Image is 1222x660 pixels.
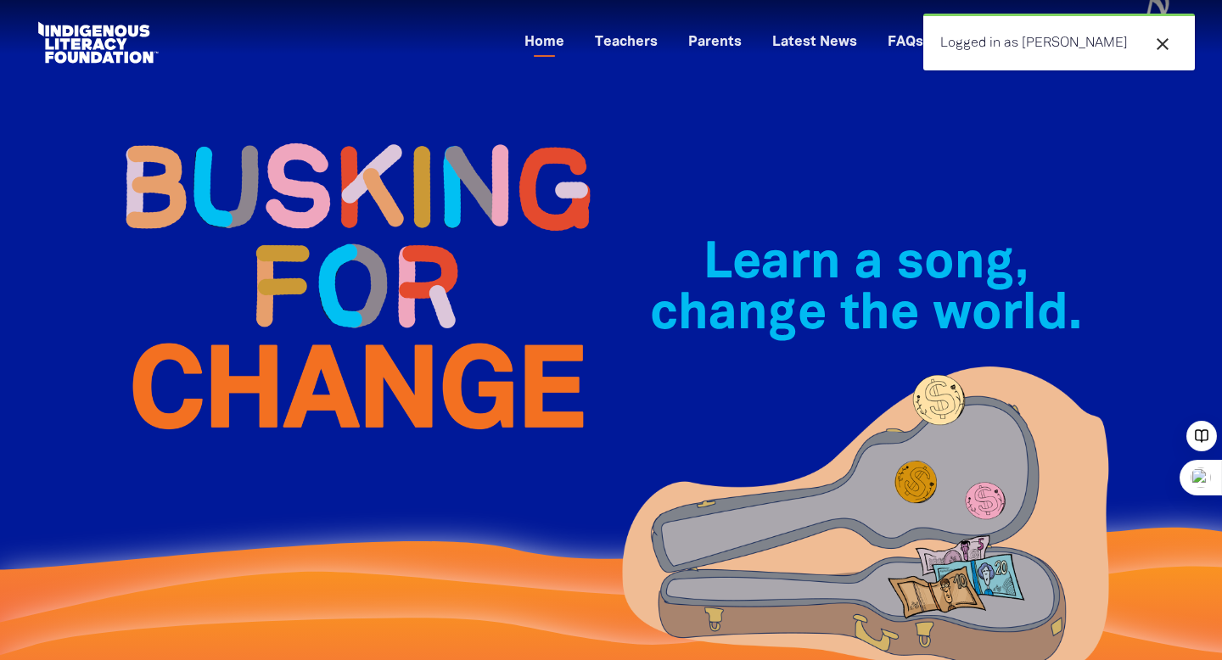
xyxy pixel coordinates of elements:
[1152,34,1173,54] i: close
[650,241,1082,338] span: Learn a song, change the world.
[1147,33,1178,55] button: close
[514,29,575,57] a: Home
[877,29,933,57] a: FAQs
[585,29,668,57] a: Teachers
[923,14,1195,70] div: Logged in as [PERSON_NAME]
[678,29,752,57] a: Parents
[762,29,867,57] a: Latest News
